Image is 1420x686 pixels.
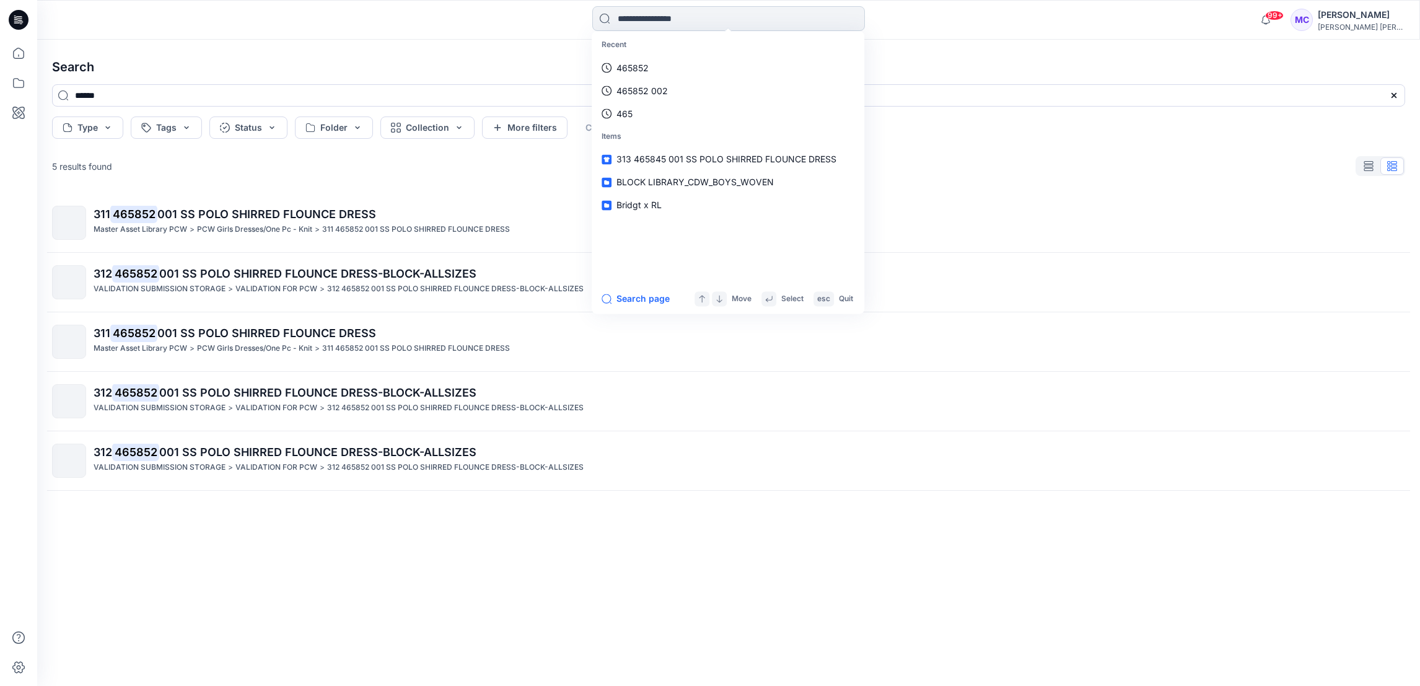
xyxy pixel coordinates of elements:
p: > [315,342,320,355]
span: 001 SS POLO SHIRRED FLOUNCE DRESS-BLOCK-ALLSIZES [159,446,476,459]
h4: Search [42,50,1415,84]
p: VALIDATION FOR PCW [235,461,317,474]
a: 465852 002 [594,79,862,102]
span: 312 [94,446,112,459]
a: 465852 [594,56,862,79]
button: Search page [602,291,670,306]
span: 311 [94,208,110,221]
p: VALIDATION FOR PCW [235,402,317,415]
p: > [190,342,195,355]
p: > [320,283,325,296]
p: 311 465852 001 SS POLO SHIRRED FLOUNCE DRESS [322,223,510,236]
button: Status [209,117,287,139]
span: BLOCK LIBRARY_CDW_BOYS_WOVEN [616,177,774,188]
p: 311 465852 001 SS POLO SHIRRED FLOUNCE DRESS [322,342,510,355]
button: Folder [295,117,373,139]
p: 465 [616,107,633,120]
p: Quit [839,292,853,306]
p: 5 results found [52,160,112,173]
div: [PERSON_NAME] [PERSON_NAME] [1318,22,1405,32]
p: 465852 [616,61,649,74]
button: Collection [380,117,475,139]
p: 465852 002 [616,84,668,97]
span: 001 SS POLO SHIRRED FLOUNCE DRESS [157,208,376,221]
button: Tags [131,117,202,139]
p: Items [594,125,862,148]
mark: 465852 [110,324,157,341]
mark: 465852 [110,205,157,222]
div: [PERSON_NAME] [1318,7,1405,22]
span: 313 465845 001 SS POLO SHIRRED FLOUNCE DRESS [616,154,836,165]
p: PCW Girls Dresses/One Pc - Knit [197,342,312,355]
a: Bridgt x RL [594,194,862,217]
p: Recent [594,33,862,56]
p: > [315,223,320,236]
p: VALIDATION SUBMISSION STORAGE [94,461,226,474]
p: Master Asset Library PCW [94,223,187,236]
span: 001 SS POLO SHIRRED FLOUNCE DRESS-BLOCK-ALLSIZES [159,267,476,280]
span: 312 [94,267,112,280]
p: Select [781,292,804,306]
p: > [190,223,195,236]
p: VALIDATION SUBMISSION STORAGE [94,283,226,296]
p: 312 465852 001 SS POLO SHIRRED FLOUNCE DRESS-BLOCK-ALLSIZES [327,461,584,474]
a: 313 465845 001 SS POLO SHIRRED FLOUNCE DRESS [594,148,862,171]
a: 311465852001 SS POLO SHIRRED FLOUNCE DRESSMaster Asset Library PCW>PCW Girls Dresses/One Pc - Kni... [45,317,1413,366]
a: 311465852001 SS POLO SHIRRED FLOUNCE DRESSMaster Asset Library PCW>PCW Girls Dresses/One Pc - Kni... [45,198,1413,247]
a: BLOCK LIBRARY_CDW_BOYS_WOVEN [594,171,862,194]
a: 312465852001 SS POLO SHIRRED FLOUNCE DRESS-BLOCK-ALLSIZESVALIDATION SUBMISSION STORAGE>VALIDATION... [45,436,1413,485]
p: > [228,402,233,415]
p: > [320,461,325,474]
p: Master Asset Library PCW [94,342,187,355]
p: > [228,461,233,474]
span: 311 [94,327,110,340]
p: VALIDATION FOR PCW [235,283,317,296]
div: MC [1291,9,1313,31]
p: esc [817,292,830,306]
p: > [228,283,233,296]
span: Bridgt x RL [616,200,662,211]
button: More filters [482,117,568,139]
a: 465 [594,102,862,125]
p: Move [732,292,752,306]
mark: 465852 [112,265,159,282]
p: > [320,402,325,415]
a: 312465852001 SS POLO SHIRRED FLOUNCE DRESS-BLOCK-ALLSIZESVALIDATION SUBMISSION STORAGE>VALIDATION... [45,377,1413,426]
p: 312 465852 001 SS POLO SHIRRED FLOUNCE DRESS-BLOCK-ALLSIZES [327,283,584,296]
p: 312 465852 001 SS POLO SHIRRED FLOUNCE DRESS-BLOCK-ALLSIZES [327,402,584,415]
span: 001 SS POLO SHIRRED FLOUNCE DRESS [157,327,376,340]
p: VALIDATION SUBMISSION STORAGE [94,402,226,415]
span: 001 SS POLO SHIRRED FLOUNCE DRESS-BLOCK-ALLSIZES [159,386,476,399]
a: 312465852001 SS POLO SHIRRED FLOUNCE DRESS-BLOCK-ALLSIZESVALIDATION SUBMISSION STORAGE>VALIDATION... [45,258,1413,307]
p: PCW Girls Dresses/One Pc - Knit [197,223,312,236]
button: Type [52,117,123,139]
mark: 465852 [112,443,159,460]
mark: 465852 [112,384,159,401]
span: 312 [94,386,112,399]
span: 99+ [1265,11,1284,20]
